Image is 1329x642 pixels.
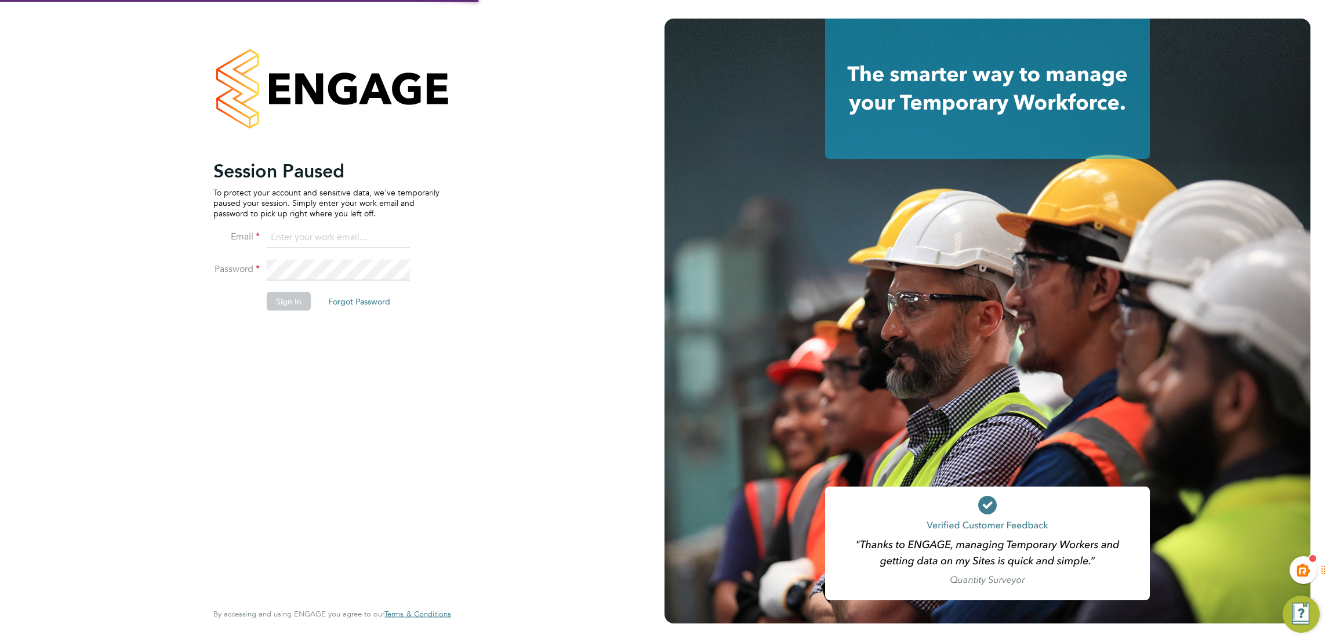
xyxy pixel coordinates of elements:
label: Email [213,230,260,242]
button: Forgot Password [319,292,400,310]
span: By accessing and using ENGAGE you agree to our [213,609,451,619]
label: Password [213,263,260,275]
p: To protect your account and sensitive data, we've temporarily paused your session. Simply enter y... [213,187,440,219]
a: Terms & Conditions [384,610,451,619]
button: Sign In [267,292,311,310]
h2: Session Paused [213,159,440,182]
button: Engage Resource Center [1283,596,1320,633]
input: Enter your work email... [267,227,410,248]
